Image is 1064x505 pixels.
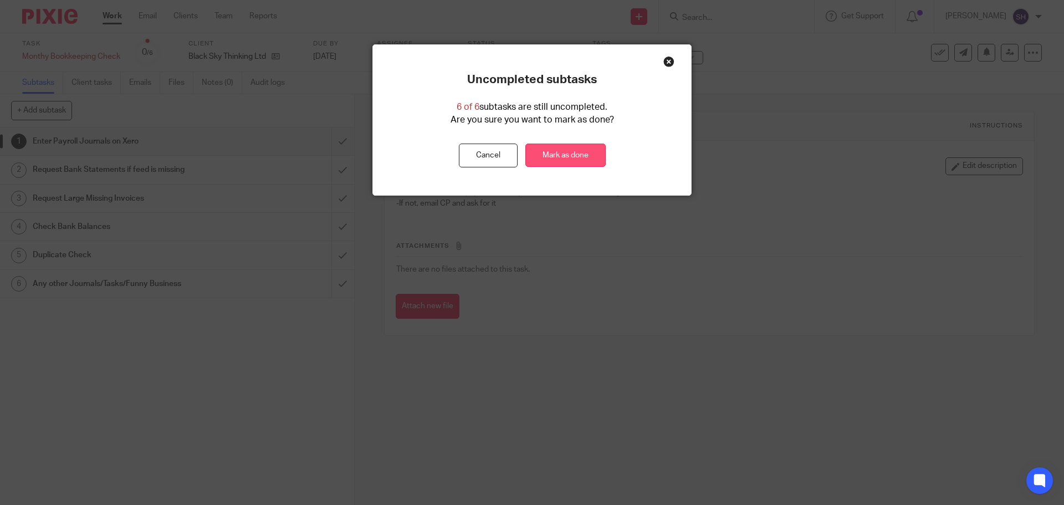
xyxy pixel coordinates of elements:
p: Are you sure you want to mark as done? [451,114,614,126]
div: Close this dialog window [663,56,674,67]
p: subtasks are still uncompleted. [457,101,607,114]
p: Uncompleted subtasks [467,73,597,87]
a: Mark as done [525,144,606,167]
button: Cancel [459,144,518,167]
span: 6 of 6 [457,103,479,111]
